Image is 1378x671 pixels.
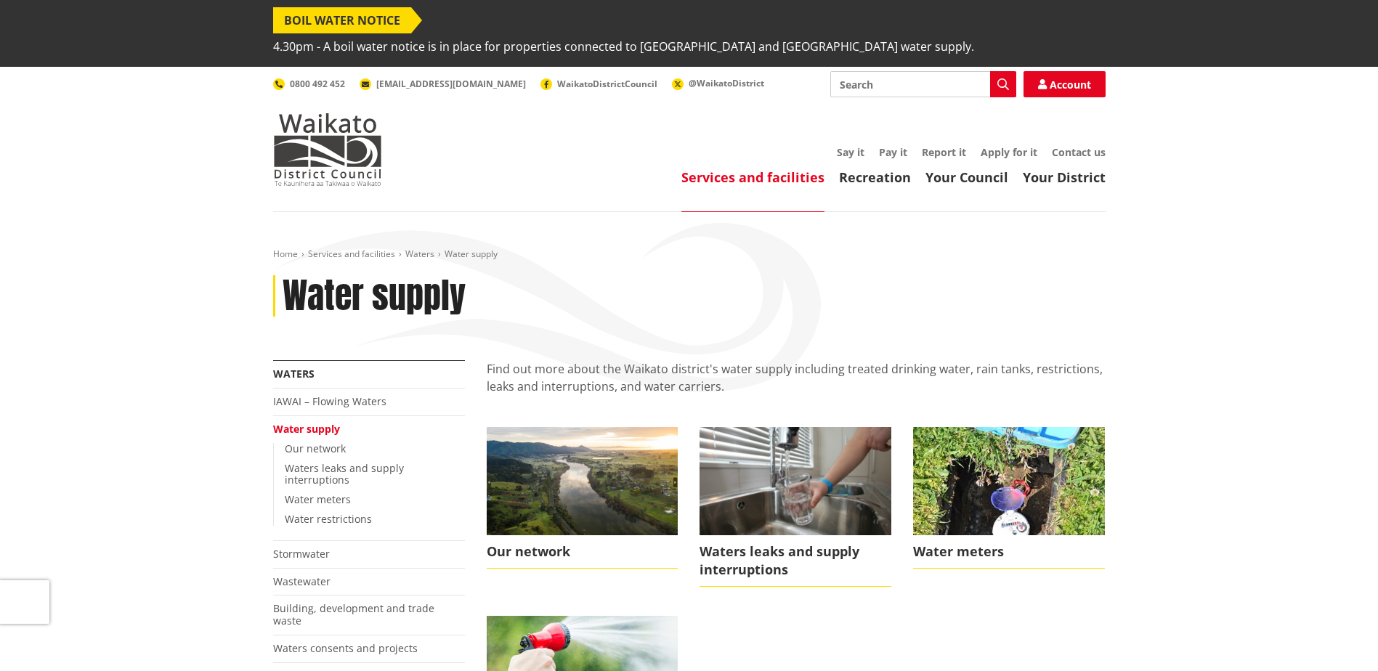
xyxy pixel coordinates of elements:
a: @WaikatoDistrict [672,77,764,89]
span: BOIL WATER NOTICE [273,7,411,33]
a: Water meters [285,492,351,506]
a: Waters leaks and supply interruptions [285,461,404,487]
a: Contact us [1052,145,1106,159]
a: IAWAI – Flowing Waters [273,394,386,408]
a: Services and facilities [681,168,824,186]
a: Pay it [879,145,907,159]
span: @WaikatoDistrict [689,77,764,89]
a: Report it [922,145,966,159]
a: Stormwater [273,547,330,561]
span: [EMAIL_ADDRESS][DOMAIN_NAME] [376,78,526,90]
a: Water restrictions [285,512,372,526]
span: Waters leaks and supply interruptions [700,535,891,587]
a: Recreation [839,168,911,186]
a: Our network [487,427,678,569]
a: 0800 492 452 [273,78,345,90]
img: Waikato Te Awa [487,427,678,534]
a: Waters consents and projects [273,641,418,655]
a: Your Council [925,168,1008,186]
span: Our network [487,535,678,569]
nav: breadcrumb [273,248,1106,261]
span: Water meters [913,535,1105,569]
a: Say it [837,145,864,159]
a: Waters leaks and supply interruptions [700,427,891,587]
a: Account [1024,71,1106,97]
img: Waikato District Council - Te Kaunihera aa Takiwaa o Waikato [273,113,382,186]
a: Services and facilities [308,248,395,260]
a: [EMAIL_ADDRESS][DOMAIN_NAME] [360,78,526,90]
a: Your District [1023,168,1106,186]
a: Home [273,248,298,260]
a: Wastewater [273,574,331,588]
span: WaikatoDistrictCouncil [557,78,657,90]
p: Find out more about the Waikato district's water supply including treated drinking water, rain ta... [487,360,1106,412]
a: Water meters [913,427,1105,569]
a: Our network [285,442,346,455]
a: WaikatoDistrictCouncil [540,78,657,90]
a: Building, development and trade waste [273,601,434,627]
img: water image [700,427,891,534]
a: Waters [405,248,434,260]
a: Apply for it [981,145,1037,159]
span: 0800 492 452 [290,78,345,90]
span: 4.30pm - A boil water notice is in place for properties connected to [GEOGRAPHIC_DATA] and [GEOGR... [273,33,974,60]
span: Water supply [445,248,498,260]
a: Water supply [273,422,340,436]
a: Waters [273,367,315,381]
h1: Water supply [283,275,466,317]
input: Search input [830,71,1016,97]
img: water meter [913,427,1105,534]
